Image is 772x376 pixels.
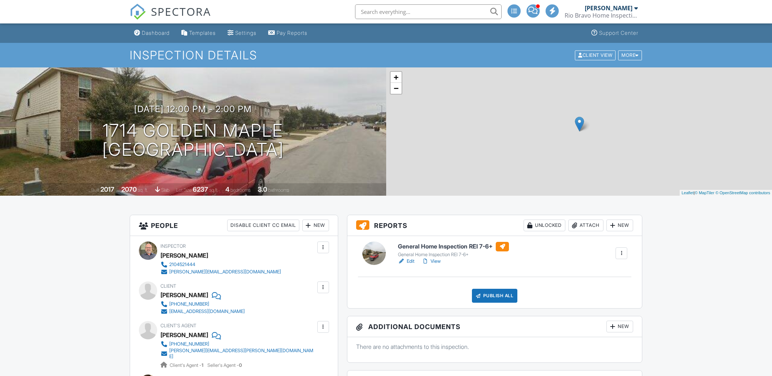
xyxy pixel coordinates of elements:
h3: Reports [347,215,642,236]
strong: 1 [202,362,203,368]
div: New [606,321,633,332]
a: [PERSON_NAME][EMAIL_ADDRESS][DOMAIN_NAME] [160,268,281,276]
span: Seller's Agent - [207,362,242,368]
span: sq.ft. [209,187,218,193]
a: Templates [178,26,219,40]
h3: People [130,215,338,236]
h6: General Home Inspection REI 7-6+ [398,242,509,251]
div: 3.0 [258,185,267,193]
a: [PERSON_NAME] [160,329,208,340]
a: [PERSON_NAME][EMAIL_ADDRESS][PERSON_NAME][DOMAIN_NAME] [160,348,315,360]
a: [EMAIL_ADDRESS][DOMAIN_NAME] [160,308,245,315]
a: SPECTORA [130,10,211,25]
a: Pay Reports [265,26,310,40]
span: slab [161,187,169,193]
div: Attach [568,220,603,231]
div: [EMAIL_ADDRESS][DOMAIN_NAME] [169,309,245,314]
div: Templates [189,30,216,36]
div: 2104521444 [169,262,195,268]
span: Client's Agent [160,323,196,328]
a: [PHONE_NUMBER] [160,340,315,348]
span: SPECTORA [151,4,211,19]
div: [PERSON_NAME][EMAIL_ADDRESS][DOMAIN_NAME] [169,269,281,275]
a: Leaflet [681,191,694,195]
h1: 1714 Golden Maple [GEOGRAPHIC_DATA] [102,121,284,160]
div: [PERSON_NAME] [160,250,208,261]
div: Client View [575,50,616,60]
span: Client [160,283,176,289]
div: Support Center [599,30,638,36]
a: © MapTiler [695,191,714,195]
span: Lot Size [176,187,192,193]
h1: Inspection Details [130,49,643,62]
div: Pay Reports [277,30,307,36]
div: More [618,50,642,60]
div: Dashboard [142,30,170,36]
div: Rio Bravo Home Inspections [565,12,638,19]
a: General Home Inspection REI 7-6+ General Home Inspection REI 7-6+ [398,242,509,258]
a: Support Center [588,26,641,40]
div: | [680,190,772,196]
a: Zoom out [391,83,402,94]
div: [PERSON_NAME] [585,4,632,12]
img: The Best Home Inspection Software - Spectora [130,4,146,20]
div: 2017 [100,185,114,193]
h3: [DATE] 12:00 pm - 2:00 pm [134,104,252,114]
a: View [422,258,441,265]
strong: 0 [239,362,242,368]
div: Publish All [472,289,518,303]
div: Unlocked [524,220,565,231]
span: bathrooms [268,187,289,193]
h3: Additional Documents [347,316,642,337]
div: 6237 [193,185,208,193]
div: New [302,220,329,231]
div: Settings [235,30,256,36]
a: © OpenStreetMap contributors [716,191,770,195]
a: Edit [398,258,414,265]
a: Zoom in [391,72,402,83]
input: Search everything... [355,4,502,19]
div: [PHONE_NUMBER] [169,341,209,347]
a: Client View [574,52,617,58]
div: 4 [225,185,229,193]
span: Client's Agent - [170,362,204,368]
div: Disable Client CC Email [227,220,299,231]
p: There are no attachments to this inspection. [356,343,634,351]
div: [PHONE_NUMBER] [169,301,209,307]
div: New [606,220,633,231]
a: 2104521444 [160,261,281,268]
a: Dashboard [131,26,173,40]
div: General Home Inspection REI 7-6+ [398,252,509,258]
a: [PHONE_NUMBER] [160,301,245,308]
span: Built [91,187,99,193]
div: [PERSON_NAME][EMAIL_ADDRESS][PERSON_NAME][DOMAIN_NAME] [169,348,315,360]
a: Settings [225,26,259,40]
div: 2070 [121,185,137,193]
span: bedrooms [230,187,251,193]
div: [PERSON_NAME] [160,290,208,301]
span: Inspector [160,243,186,249]
span: sq. ft. [138,187,148,193]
